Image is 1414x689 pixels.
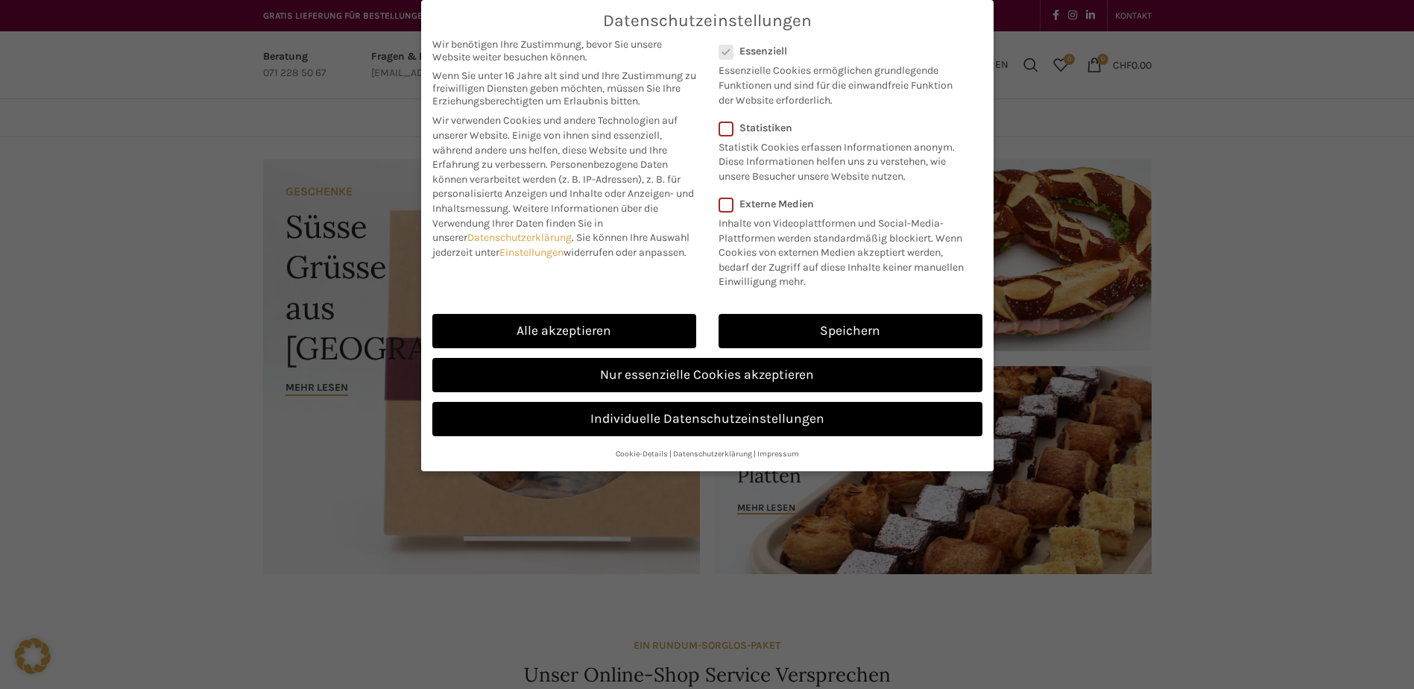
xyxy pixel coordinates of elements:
span: Datenschutzeinstellungen [603,11,812,31]
p: Essenzielle Cookies ermöglichen grundlegende Funktionen und sind für die einwandfreie Funktion de... [719,57,963,107]
a: Cookie-Details [616,449,668,459]
label: Statistiken [719,122,963,134]
a: Impressum [757,449,799,459]
a: Datenschutzerklärung [673,449,752,459]
span: Sie können Ihre Auswahl jederzeit unter widerrufen oder anpassen. [432,231,689,259]
span: Wir benötigen Ihre Zustimmung, bevor Sie unsere Website weiter besuchen können. [432,38,696,63]
p: Inhalte von Videoplattformen und Social-Media-Plattformen werden standardmäßig blockiert. Wenn Co... [719,210,973,289]
span: Personenbezogene Daten können verarbeitet werden (z. B. IP-Adressen), z. B. für personalisierte A... [432,158,694,215]
a: Datenschutzerklärung [467,231,572,244]
a: Alle akzeptieren [432,314,696,348]
a: Nur essenzielle Cookies akzeptieren [432,358,982,392]
a: Einstellungen [499,246,564,259]
a: Individuelle Datenschutzeinstellungen [432,402,982,436]
p: Statistik Cookies erfassen Informationen anonym. Diese Informationen helfen uns zu verstehen, wie... [719,134,963,184]
a: Speichern [719,314,982,348]
label: Externe Medien [719,198,973,210]
label: Essenziell [719,45,963,57]
span: Wenn Sie unter 16 Jahre alt sind und Ihre Zustimmung zu freiwilligen Diensten geben möchten, müss... [432,69,696,107]
span: Weitere Informationen über die Verwendung Ihrer Daten finden Sie in unserer . [432,202,658,244]
span: Wir verwenden Cookies und andere Technologien auf unserer Website. Einige von ihnen sind essenzie... [432,114,678,171]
